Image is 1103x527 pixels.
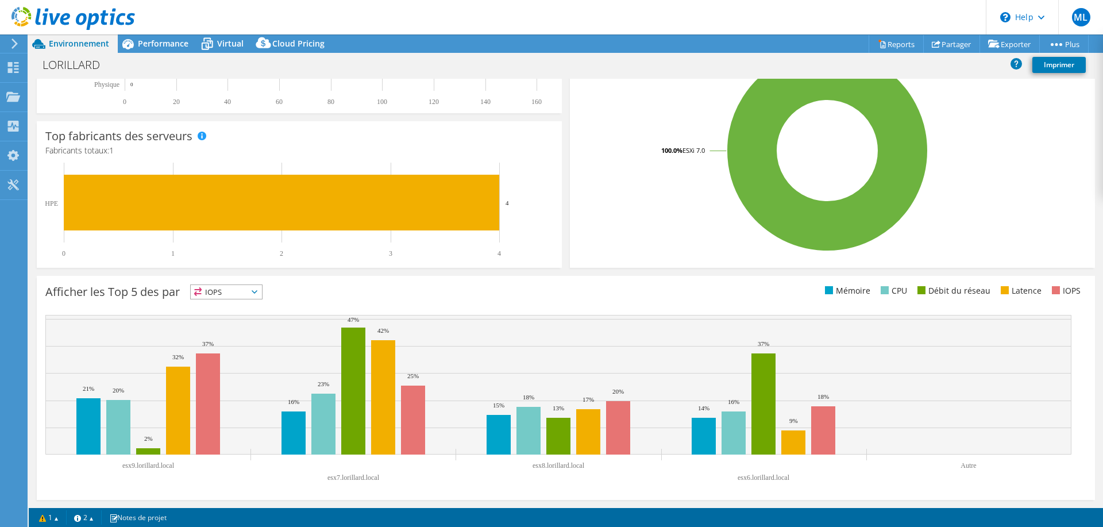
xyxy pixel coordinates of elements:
text: 47% [348,316,359,323]
a: 2 [66,510,102,525]
h1: LORILLARD [37,59,118,71]
text: 0 [62,249,65,257]
text: 2% [144,435,153,442]
text: 14% [698,405,709,411]
text: 32% [172,353,184,360]
text: 37% [202,340,214,347]
text: 80 [327,98,334,106]
text: 2 [280,249,283,257]
text: 23% [318,380,329,387]
text: 20% [612,388,624,395]
text: Autre [961,461,976,470]
text: 160 [531,98,542,106]
h4: Fabricants totaux: [45,144,553,157]
a: Plus [1039,35,1089,53]
text: esx9.lorillard.local [122,461,175,470]
text: 21% [83,385,94,392]
li: CPU [878,284,907,297]
a: Reports [869,35,924,53]
text: esx8.lorillard.local [533,461,585,470]
span: Performance [138,38,188,49]
text: 13% [553,405,564,411]
li: Débit du réseau [915,284,990,297]
a: 1 [31,510,67,525]
a: Notes de projet [101,510,175,525]
li: Mémoire [822,284,870,297]
text: 40 [224,98,231,106]
text: 37% [758,340,769,347]
text: 4 [497,249,501,257]
text: 25% [407,372,419,379]
span: Virtual [217,38,244,49]
text: 4 [506,199,509,206]
text: Physique [94,80,119,89]
text: 9% [789,417,798,424]
text: 17% [583,396,594,403]
svg: \n [1000,12,1011,22]
text: 140 [480,98,491,106]
text: 0 [123,98,126,106]
tspan: 100.0% [661,146,682,155]
a: Imprimer [1032,57,1086,73]
text: 18% [523,394,534,401]
h3: Top fabricants des serveurs [45,130,192,143]
tspan: ESXi 7.0 [682,146,705,155]
text: 100 [377,98,387,106]
text: 42% [377,327,389,334]
text: 16% [728,398,739,405]
text: esx6.lorillard.local [738,474,790,482]
span: Cloud Pricing [272,38,325,49]
a: Exporter [979,35,1040,53]
text: 120 [429,98,439,106]
li: Latence [998,284,1042,297]
span: 1 [109,145,114,156]
span: ML [1072,8,1090,26]
span: Environnement [49,38,109,49]
a: Partager [923,35,980,53]
text: esx7.lorillard.local [327,474,380,482]
text: 60 [276,98,283,106]
text: 0 [130,82,133,87]
text: 3 [389,249,392,257]
li: IOPS [1049,284,1081,297]
text: 15% [493,402,504,409]
text: 1 [171,249,175,257]
span: IOPS [191,285,262,299]
text: 20 [173,98,180,106]
text: 16% [288,398,299,405]
text: 20% [113,387,124,394]
text: 18% [817,393,829,400]
text: HPE [45,199,58,207]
